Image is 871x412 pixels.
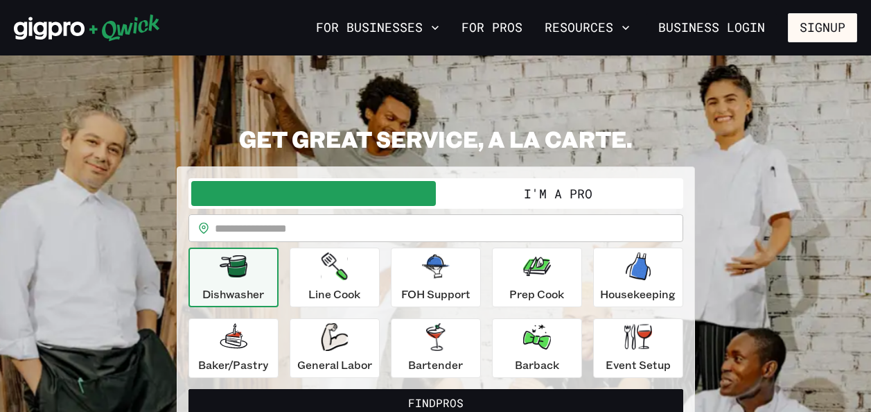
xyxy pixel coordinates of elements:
button: I'm a Business [191,181,436,206]
p: Barback [515,357,559,373]
button: Baker/Pastry [188,318,279,378]
button: Prep Cook [492,248,582,307]
button: Bartender [391,318,481,378]
button: Line Cook [290,248,380,307]
p: Dishwasher [202,286,264,302]
p: General Labor [297,357,372,373]
button: FOH Support [391,248,481,307]
button: Resources [539,16,635,40]
button: Dishwasher [188,248,279,307]
p: Bartender [408,357,463,373]
button: Event Setup [593,318,683,378]
p: Line Cook [308,286,360,302]
p: Prep Cook [509,286,564,302]
button: Housekeeping [593,248,683,307]
button: General Labor [290,318,380,378]
button: Barback [492,318,582,378]
h2: GET GREAT SERVICE, A LA CARTE. [177,125,695,153]
a: Business Login [646,13,777,42]
button: Signup [788,13,857,42]
button: I'm a Pro [436,181,680,206]
a: For Pros [456,16,528,40]
p: Housekeeping [600,286,676,302]
p: Event Setup [606,357,671,373]
button: For Businesses [310,16,445,40]
p: FOH Support [401,286,470,302]
p: Baker/Pastry [198,357,268,373]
